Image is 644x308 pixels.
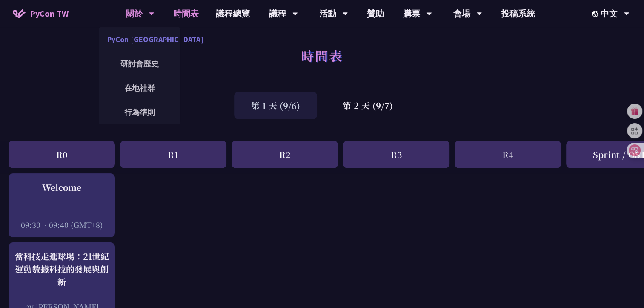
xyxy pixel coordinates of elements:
[326,92,410,119] div: 第 2 天 (9/7)
[455,141,561,168] div: R4
[30,7,69,20] span: PyCon TW
[120,141,226,168] div: R1
[343,141,449,168] div: R3
[301,43,343,68] h1: 時間表
[99,78,180,98] a: 在地社群
[13,219,111,230] div: 09:30 ~ 09:40 (GMT+8)
[99,29,180,49] a: PyCon [GEOGRAPHIC_DATA]
[99,54,180,74] a: 研討會歷史
[13,9,26,18] img: Home icon of PyCon TW 2025
[232,141,338,168] div: R2
[4,3,77,24] a: PyCon TW
[13,181,111,194] div: Welcome
[99,102,180,122] a: 行為準則
[13,250,111,288] div: 當科技走進球場：21世紀運動數據科技的發展與創新
[9,141,115,168] div: R0
[234,92,317,119] div: 第 1 天 (9/6)
[592,11,601,17] img: Locale Icon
